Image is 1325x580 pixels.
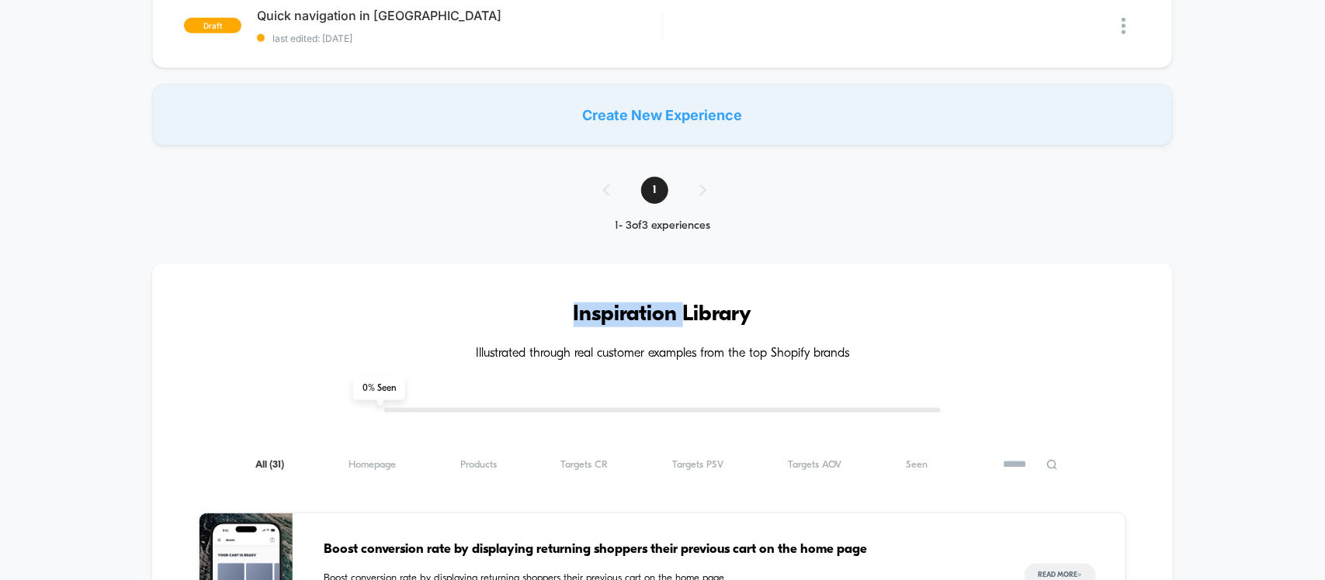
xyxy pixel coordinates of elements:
h4: Illustrated through real customer examples from the top Shopify brands [199,347,1126,361]
span: 0 % Seen [353,377,405,400]
div: Duration [493,351,534,368]
span: Homepage [349,459,396,471]
span: Seen [906,459,928,471]
span: ( 31 ) [269,460,284,470]
div: Create New Experience [152,84,1172,146]
span: Targets PSV [672,459,723,471]
span: Quick navigation in [GEOGRAPHIC_DATA] [257,8,661,23]
span: 1 [641,177,668,204]
span: Boost conversion rate by displaying returning shoppers their previous cart on the home page [324,540,993,560]
input: Volume [564,353,611,368]
span: Targets CR [561,459,609,471]
button: Play, NEW DEMO 2025-VEED.mp4 [320,171,357,209]
span: Targets AOV [788,459,841,471]
input: Seek [12,326,668,341]
span: Products [460,459,497,471]
div: Current time [455,351,491,368]
img: close [1122,18,1126,34]
span: last edited: [DATE] [257,33,661,44]
div: 1 - 3 of 3 experiences [588,219,737,233]
h3: Inspiration Library [199,302,1126,327]
span: draft [184,18,241,33]
button: Play, NEW DEMO 2025-VEED.mp4 [8,347,33,372]
span: All [255,459,284,471]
